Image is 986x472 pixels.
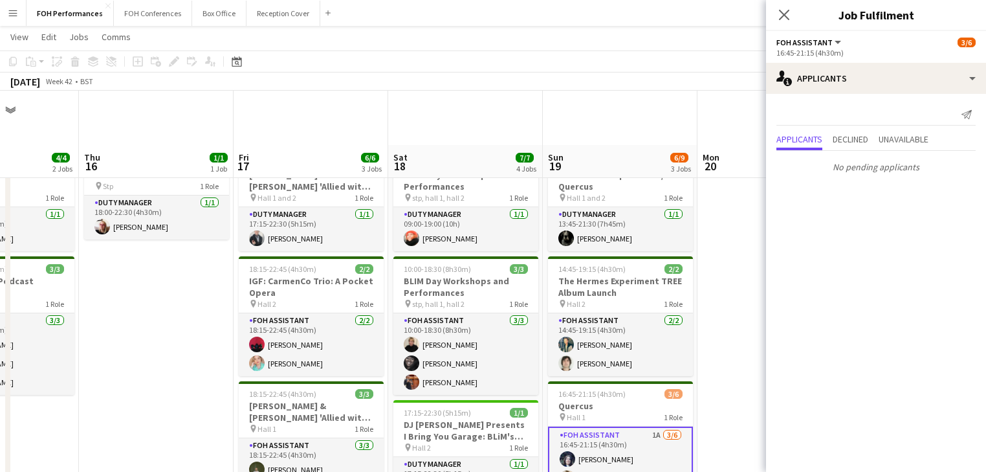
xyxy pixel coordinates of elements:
h3: BLIM Day Workshops and Performances [393,275,538,298]
app-job-card: 18:00-22:30 (4h30m)1/1KP CHOIR Stp1 RoleDuty Manager1/118:00-22:30 (4h30m)[PERSON_NAME] [84,150,229,240]
span: Hall 1 [257,424,276,434]
span: 1 Role [664,412,683,422]
button: FOH Conferences [114,1,192,26]
div: 4 Jobs [516,164,536,174]
span: 1 Role [509,299,528,309]
span: 3/6 [958,38,976,47]
div: 3 Jobs [362,164,382,174]
span: 3/3 [46,264,64,274]
span: 7/7 [516,153,534,163]
span: Edit [41,31,56,43]
span: Applicants [776,135,822,144]
button: FOH Assistant [776,38,843,47]
span: Hall 2 [412,443,431,453]
span: 2/2 [355,264,373,274]
h3: The Hermes Experiment / Quercus [548,169,693,192]
span: 1 Role [509,443,528,453]
h3: BLIM Day Workshops and Performances [393,169,538,192]
span: stp, hall 1, hall 2 [412,193,465,203]
a: Comms [96,28,136,45]
span: Hall 1 and 2 [567,193,606,203]
span: Declined [833,135,868,144]
app-job-card: 17:15-22:30 (5h15m)1/1[PERSON_NAME] & [PERSON_NAME] 'Allied with Nature' Album Launch /IGF: Carme... [239,150,384,251]
span: 1 Role [664,299,683,309]
div: BST [80,76,93,86]
span: Hall 1 [567,412,586,422]
span: Jobs [69,31,89,43]
a: View [5,28,34,45]
span: 18 [391,159,408,174]
span: Thu [84,152,100,163]
a: Edit [36,28,61,45]
span: 3/3 [510,264,528,274]
div: 18:15-22:45 (4h30m)2/2IGF: CarmenCo Trio: A Pocket Opera Hall 21 RoleFOH Assistant2/218:15-22:45 ... [239,256,384,376]
span: Week 42 [43,76,75,86]
span: Mon [703,152,719,163]
button: Box Office [192,1,246,26]
app-card-role: Duty Manager1/117:15-22:30 (5h15m)[PERSON_NAME] [239,207,384,251]
h3: IGF: CarmenCo Trio: A Pocket Opera [239,275,384,298]
span: 1 Role [355,424,373,434]
span: Fri [239,152,249,163]
span: Hall 1 and 2 [257,193,296,203]
span: Sun [548,152,564,163]
span: 3/3 [355,389,373,399]
span: 10:00-18:30 (8h30m) [404,264,471,274]
app-card-role: Duty Manager1/113:45-21:30 (7h45m)[PERSON_NAME] [548,207,693,251]
app-card-role: Duty Manager1/118:00-22:30 (4h30m)[PERSON_NAME] [84,196,229,240]
h3: Quercus [548,400,693,412]
div: Applicants [766,63,986,94]
app-card-role: Duty Manager1/109:00-19:00 (10h)[PERSON_NAME] [393,207,538,251]
span: 1/1 [210,153,228,163]
span: Sat [393,152,408,163]
span: 1 Role [45,193,64,203]
app-job-card: 10:00-18:30 (8h30m)3/3BLIM Day Workshops and Performances stp, hall 1, hall 21 RoleFOH Assistant3... [393,256,538,395]
div: 3 Jobs [671,164,691,174]
span: 6/6 [361,153,379,163]
span: 18:15-22:45 (4h30m) [249,389,316,399]
span: 1 Role [200,181,219,191]
span: 1 Role [664,193,683,203]
app-card-role: FOH Assistant2/218:15-22:45 (4h30m)[PERSON_NAME][PERSON_NAME] [239,313,384,376]
span: 1 Role [509,193,528,203]
button: FOH Performances [27,1,114,26]
span: 16:45-21:15 (4h30m) [558,389,626,399]
span: stp, hall 1, hall 2 [412,299,465,309]
span: 3/6 [664,389,683,399]
div: 16:45-21:15 (4h30m) [776,48,976,58]
h3: The Hermes Experiment TREE Album Launch [548,275,693,298]
span: Hall 2 [257,299,276,309]
app-card-role: FOH Assistant2/214:45-19:15 (4h30m)[PERSON_NAME][PERSON_NAME] [548,313,693,376]
a: Jobs [64,28,94,45]
app-job-card: 14:45-19:15 (4h30m)2/2The Hermes Experiment TREE Album Launch Hall 21 RoleFOH Assistant2/214:45-1... [548,256,693,376]
h3: Job Fulfilment [766,6,986,23]
span: 16 [82,159,100,174]
span: 6/9 [670,153,688,163]
span: 1 Role [355,193,373,203]
span: 17 [237,159,249,174]
span: Comms [102,31,131,43]
button: Reception Cover [246,1,320,26]
span: View [10,31,28,43]
span: 2/2 [664,264,683,274]
span: 18:15-22:45 (4h30m) [249,264,316,274]
span: 19 [546,159,564,174]
div: 2 Jobs [52,164,72,174]
span: Stp [103,181,113,191]
app-job-card: 09:00-19:00 (10h)1/1BLIM Day Workshops and Performances stp, hall 1, hall 21 RoleDuty Manager1/10... [393,150,538,251]
app-job-card: 13:45-21:30 (7h45m)1/1The Hermes Experiment / Quercus Hall 1 and 21 RoleDuty Manager1/113:45-21:3... [548,150,693,251]
h3: [PERSON_NAME] & [PERSON_NAME] 'Allied with Nature' Album Launch [239,400,384,423]
span: FOH Assistant [776,38,833,47]
span: Unavailable [879,135,928,144]
span: 1 Role [355,299,373,309]
span: 17:15-22:30 (5h15m) [404,408,471,418]
span: 20 [701,159,719,174]
div: [DATE] [10,75,40,88]
p: No pending applicants [766,156,986,178]
span: 1 Role [45,299,64,309]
